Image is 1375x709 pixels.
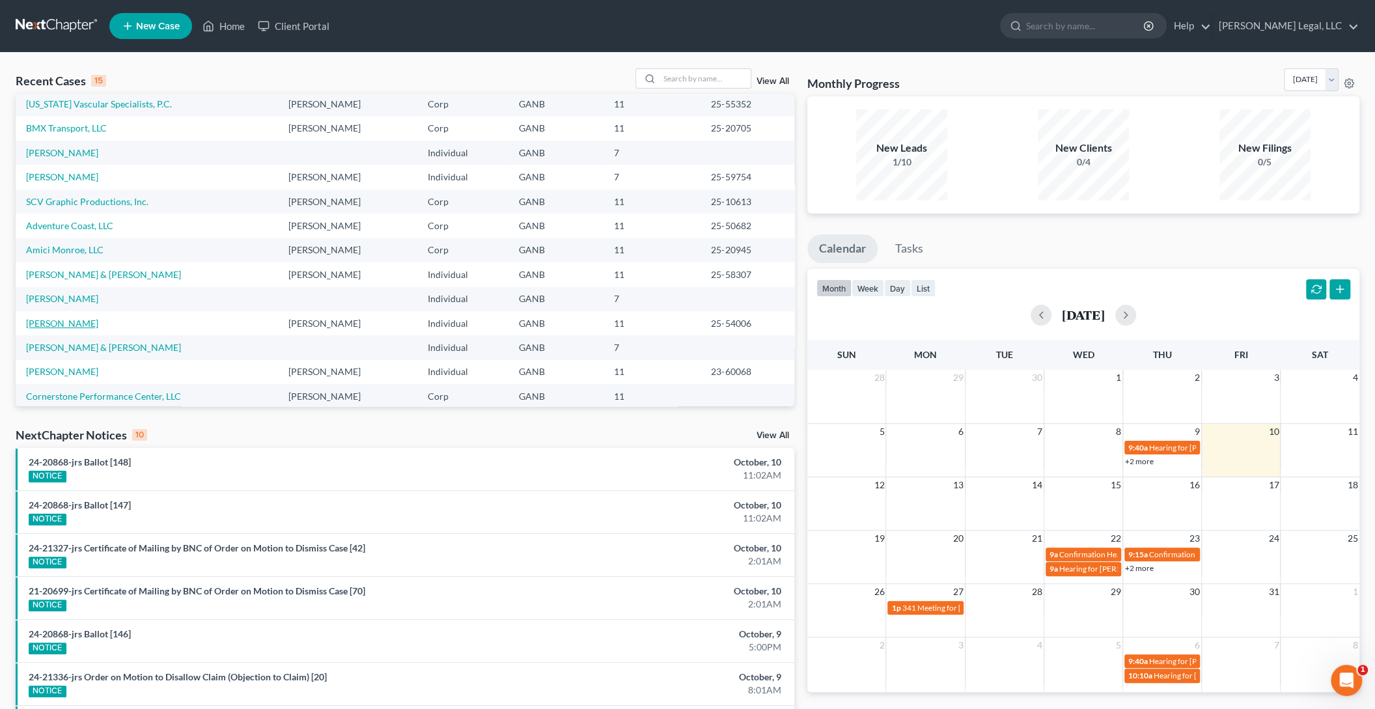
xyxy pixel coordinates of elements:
[1149,656,1313,666] span: Hearing for [PERSON_NAME] [PERSON_NAME]
[1109,477,1122,493] span: 15
[701,214,794,238] td: 25-50682
[1109,531,1122,546] span: 22
[1193,370,1201,385] span: 2
[278,165,417,189] td: [PERSON_NAME]
[1031,584,1044,600] span: 28
[1059,549,1285,559] span: Confirmation Hearing for [PERSON_NAME] and [PERSON_NAME]
[417,311,508,335] td: Individual
[701,238,794,262] td: 25-20945
[604,335,701,359] td: 7
[807,76,900,91] h3: Monthly Progress
[952,370,965,385] span: 29
[508,189,604,214] td: GANB
[872,370,885,385] span: 28
[872,584,885,600] span: 26
[872,531,885,546] span: 19
[1267,477,1280,493] span: 17
[604,214,701,238] td: 11
[508,92,604,116] td: GANB
[1188,531,1201,546] span: 23
[539,542,781,555] div: October, 10
[539,684,781,697] div: 8:01AM
[701,311,794,335] td: 25-54006
[604,384,701,408] td: 11
[29,671,327,682] a: 24-21336-jrs Order on Motion to Disallow Claim (Objection to Claim) [20]
[278,92,417,116] td: [PERSON_NAME]
[278,214,417,238] td: [PERSON_NAME]
[29,456,131,467] a: 24-20868-jrs Ballot [148]
[508,117,604,141] td: GANB
[1352,584,1359,600] span: 1
[26,244,104,255] a: Amici Monroe, LLC
[1352,637,1359,653] span: 8
[508,287,604,311] td: GANB
[1062,308,1105,322] h2: [DATE]
[29,643,66,654] div: NOTICE
[26,220,113,231] a: Adventure Coast, LLC
[878,424,885,439] span: 5
[1128,671,1152,680] span: 10:10a
[278,360,417,384] td: [PERSON_NAME]
[852,279,884,297] button: week
[1331,665,1362,696] iframe: Intercom live chat
[1188,477,1201,493] span: 16
[1125,563,1154,573] a: +2 more
[884,279,911,297] button: day
[417,287,508,311] td: Individual
[1357,665,1368,675] span: 1
[278,311,417,335] td: [PERSON_NAME]
[539,628,781,641] div: October, 9
[417,360,508,384] td: Individual
[26,318,98,329] a: [PERSON_NAME]
[539,456,781,469] div: October, 10
[132,429,147,441] div: 10
[91,75,106,87] div: 15
[29,686,66,697] div: NOTICE
[891,603,900,613] span: 1p
[417,214,508,238] td: Corp
[952,477,965,493] span: 13
[701,189,794,214] td: 25-10613
[1026,14,1145,38] input: Search by name...
[539,598,781,611] div: 2:01AM
[1059,564,1238,574] span: Hearing for [PERSON_NAME] and [PERSON_NAME]
[914,349,937,360] span: Mon
[417,141,508,165] td: Individual
[29,499,131,510] a: 24-20868-jrs Ballot [147]
[1049,564,1058,574] span: 9a
[757,431,789,440] a: View All
[1219,141,1311,156] div: New Filings
[701,262,794,286] td: 25-58307
[996,349,1013,360] span: Tue
[1153,349,1172,360] span: Thu
[29,600,66,611] div: NOTICE
[539,555,781,568] div: 2:01AM
[251,14,336,38] a: Client Portal
[856,141,947,156] div: New Leads
[1312,349,1328,360] span: Sat
[26,122,107,133] a: BMX Transport, LLC
[26,391,181,402] a: Cornerstone Performance Center, LLC
[604,141,701,165] td: 7
[701,165,794,189] td: 25-59754
[278,117,417,141] td: [PERSON_NAME]
[1193,637,1201,653] span: 6
[604,92,701,116] td: 11
[278,238,417,262] td: [PERSON_NAME]
[539,512,781,525] div: 11:02AM
[1036,637,1044,653] span: 4
[26,196,148,207] a: SCV Graphic Productions, Inc.
[878,637,885,653] span: 2
[417,262,508,286] td: Individual
[1267,531,1280,546] span: 24
[26,269,181,280] a: [PERSON_NAME] & [PERSON_NAME]
[508,165,604,189] td: GANB
[701,360,794,384] td: 23-60068
[1038,156,1129,169] div: 0/4
[957,424,965,439] span: 6
[604,117,701,141] td: 11
[26,147,98,158] a: [PERSON_NAME]
[539,641,781,654] div: 5:00PM
[837,349,856,360] span: Sun
[508,238,604,262] td: GANB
